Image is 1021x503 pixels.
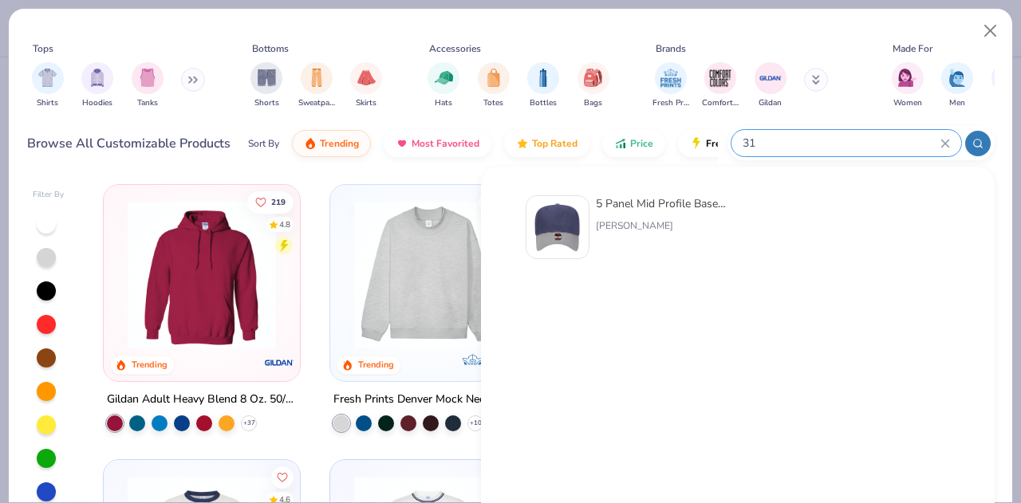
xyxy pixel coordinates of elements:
div: Made For [893,41,932,56]
button: filter button [702,62,739,109]
div: filter for Comfort Colors [702,62,739,109]
div: filter for Fresh Prints [652,62,689,109]
img: Shorts Image [258,69,276,87]
img: Bags Image [584,69,601,87]
img: Fresh Prints Image [659,66,683,90]
div: Accessories [429,41,481,56]
span: Tanks [137,97,158,109]
span: Bottles [530,97,557,109]
button: Like [479,191,520,213]
button: filter button [250,62,282,109]
img: Hats Image [435,69,453,87]
div: Fresh Prints Denver Mock Neck Heavyweight Sweatshirt [333,390,523,410]
img: Skirts Image [357,69,376,87]
div: Sort By [248,136,279,151]
img: c380fb73-026f-4668-b963-cda10137bf5b [533,202,582,252]
div: filter for Skirts [350,62,382,109]
span: Sweatpants [298,97,335,109]
img: Sweatpants Image [308,69,325,87]
button: filter button [892,62,924,109]
div: filter for Totes [478,62,510,109]
img: Gildan logo [263,347,295,379]
img: 01756b78-01f6-4cc6-8d8a-3c30c1a0c8ac [120,201,284,349]
button: filter button [478,62,510,109]
button: Fresh Prints Flash [678,130,862,157]
img: Comfort Colors Image [708,66,732,90]
img: trending.gif [304,137,317,150]
div: filter for Shirts [32,62,64,109]
button: filter button [652,62,689,109]
button: filter button [132,62,164,109]
div: filter for Sweatpants [298,62,335,109]
img: Shirts Image [38,69,57,87]
img: Gildan Image [759,66,783,90]
div: 4.8 [280,218,291,230]
span: Bags [584,97,602,109]
button: Close [976,16,1006,46]
button: Trending [292,130,371,157]
div: Browse All Customizable Products [27,134,231,153]
img: Men Image [948,69,966,87]
button: filter button [81,62,113,109]
img: flash.gif [690,137,703,150]
div: filter for Hats [428,62,459,109]
span: Shorts [254,97,279,109]
div: Gildan Adult Heavy Blend 8 Oz. 50/50 Hooded Sweatshirt [107,390,297,410]
span: Shirts [37,97,58,109]
button: filter button [298,62,335,109]
div: [PERSON_NAME] [596,218,730,233]
img: TopRated.gif [516,137,529,150]
div: filter for Bags [578,62,609,109]
span: Price [630,137,653,150]
button: Most Favorited [384,130,491,157]
span: Trending [320,137,359,150]
div: Bottoms [252,41,289,56]
span: Totes [483,97,503,109]
img: f5d85501-0dbb-4ee4-b115-c08fa3845d83 [346,201,510,349]
div: 5 Panel Mid Profile Baseball Cap [596,195,730,212]
span: + 37 [243,419,255,428]
button: filter button [578,62,609,109]
span: Fresh Prints Flash [706,137,788,150]
img: Totes Image [485,69,503,87]
span: Hats [435,97,452,109]
span: Women [893,97,922,109]
span: Skirts [356,97,376,109]
button: Price [602,130,665,157]
button: Like [248,191,294,213]
div: filter for Shorts [250,62,282,109]
div: Filter By [33,189,65,201]
div: filter for Hoodies [81,62,113,109]
div: filter for Men [941,62,973,109]
button: filter button [941,62,973,109]
span: + 10 [470,419,482,428]
img: Women Image [898,69,917,87]
img: Hoodies Image [89,69,106,87]
span: Fresh Prints [652,97,689,109]
div: filter for Tanks [132,62,164,109]
div: Brands [656,41,686,56]
img: Bottles Image [534,69,552,87]
button: Top Rated [504,130,589,157]
div: filter for Women [892,62,924,109]
span: Comfort Colors [702,97,739,109]
input: Try "T-Shirt" [741,134,940,152]
span: Hoodies [82,97,112,109]
div: filter for Gildan [755,62,786,109]
button: filter button [527,62,559,109]
button: filter button [755,62,786,109]
button: Like [272,466,294,488]
span: Top Rated [532,137,578,150]
button: filter button [350,62,382,109]
div: Tops [33,41,53,56]
span: Gildan [759,97,782,109]
button: filter button [428,62,459,109]
span: 219 [272,198,286,206]
img: Tanks Image [139,69,156,87]
button: filter button [32,62,64,109]
span: Most Favorited [412,137,479,150]
div: filter for Bottles [527,62,559,109]
span: Men [949,97,965,109]
img: most_fav.gif [396,137,408,150]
